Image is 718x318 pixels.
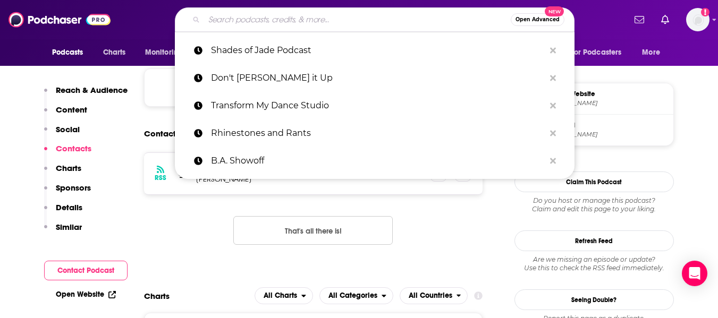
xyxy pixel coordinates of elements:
[44,183,91,202] button: Sponsors
[56,202,82,212] p: Details
[264,292,297,299] span: All Charts
[514,230,674,251] button: Refresh Feed
[211,119,545,147] p: Rhinestones and Rants
[682,261,707,286] div: Open Intercom Messenger
[211,147,545,175] p: B.A. Showoff
[44,143,91,163] button: Contacts
[211,37,545,64] p: Shades of Jade Podcast
[211,64,545,92] p: Don't Chuck it Up
[319,287,393,304] h2: Categories
[44,163,81,183] button: Charts
[175,7,575,32] div: Search podcasts, credits, & more...
[546,99,669,107] span: podcasters.spotify.com
[686,8,709,31] button: Show profile menu
[45,42,97,63] button: open menu
[44,261,128,280] button: Contact Podcast
[255,287,313,304] h2: Platforms
[44,105,87,124] button: Content
[514,196,674,213] div: Claim and edit this page to your liking.
[138,42,197,63] button: open menu
[56,183,91,193] p: Sponsors
[211,92,545,119] p: Transform My Dance Studio
[400,287,468,304] h2: Countries
[175,119,575,147] a: Rhinestones and Rants
[635,42,673,63] button: open menu
[175,37,575,64] a: Shades of Jade Podcast
[514,255,674,272] div: Are we missing an episode or update? Use this to check the RSS feed immediately.
[175,92,575,119] a: Transform My Dance Studio
[686,8,709,31] span: Logged in as angelabellBL2024
[144,68,483,107] div: This podcast does not have social handles yet.
[564,42,637,63] button: open menu
[196,175,276,184] p: [PERSON_NAME]
[545,6,564,16] span: New
[56,85,128,95] p: Reach & Audience
[630,11,648,29] a: Show notifications dropdown
[175,147,575,175] a: B.A. Showoff
[144,124,180,144] h2: Contacts
[514,196,674,205] span: Do you host or manage this podcast?
[546,89,669,99] span: Official Website
[409,292,452,299] span: All Countries
[145,45,183,60] span: Monitoring
[701,8,709,16] svg: Add a profile image
[519,119,669,141] a: RSS Feed[DOMAIN_NAME]
[56,163,81,173] p: Charts
[233,216,393,245] button: Nothing here.
[56,105,87,115] p: Content
[44,202,82,222] button: Details
[56,290,116,299] a: Open Website
[44,85,128,105] button: Reach & Audience
[44,124,80,144] button: Social
[56,143,91,153] p: Contacts
[514,171,674,192] button: Claim This Podcast
[657,11,673,29] a: Show notifications dropdown
[511,13,564,26] button: Open AdvancedNew
[516,17,560,22] span: Open Advanced
[175,64,575,92] a: Don't [PERSON_NAME] it Up
[519,88,669,110] a: Official Website[DOMAIN_NAME]
[96,42,132,63] a: Charts
[400,287,468,304] button: open menu
[56,124,80,134] p: Social
[255,287,313,304] button: open menu
[686,8,709,31] img: User Profile
[546,121,669,130] span: RSS Feed
[56,222,82,232] p: Similar
[642,45,660,60] span: More
[546,131,669,139] span: anchor.fm
[9,10,111,30] img: Podchaser - Follow, Share and Rate Podcasts
[52,45,83,60] span: Podcasts
[144,291,170,301] h2: Charts
[319,287,393,304] button: open menu
[204,11,511,28] input: Search podcasts, credits, & more...
[514,289,674,310] a: Seeing Double?
[155,174,166,182] h3: RSS
[44,222,82,242] button: Similar
[328,292,377,299] span: All Categories
[571,45,622,60] span: For Podcasters
[103,45,126,60] span: Charts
